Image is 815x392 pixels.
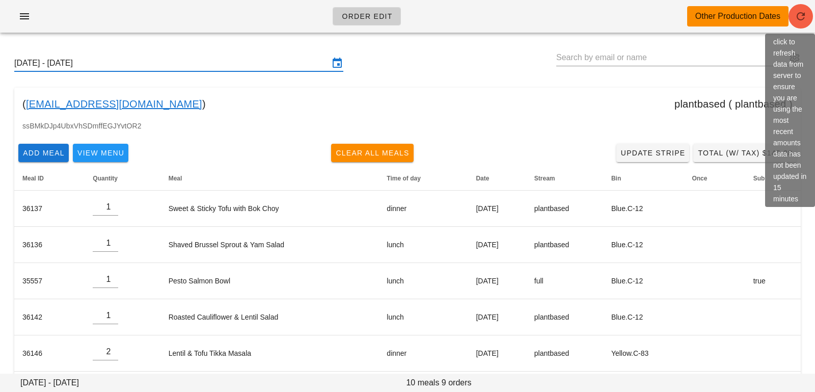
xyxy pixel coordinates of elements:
[745,166,801,191] th: Sub: Not sorted. Activate to sort ascending.
[378,335,468,372] td: dinner
[526,191,603,227] td: plantbased
[526,299,603,335] td: plantbased
[526,335,603,372] td: plantbased
[22,175,44,182] span: Meal ID
[693,144,797,162] button: Total (w/ Tax) $145.28
[556,49,786,66] input: Search by email or name
[14,227,85,263] td: 36136
[387,175,420,182] span: Time of day
[14,166,85,191] th: Meal ID: Not sorted. Activate to sort ascending.
[603,191,684,227] td: Blue.C-12
[603,227,684,263] td: Blue.C-12
[620,149,686,157] span: Update Stripe
[73,144,128,162] button: View Menu
[468,335,526,372] td: [DATE]
[611,175,621,182] span: Bin
[468,191,526,227] td: [DATE]
[14,299,85,335] td: 36142
[603,299,684,335] td: Blue.C-12
[335,149,410,157] span: Clear All Meals
[26,96,202,112] a: [EMAIL_ADDRESS][DOMAIN_NAME]
[14,263,85,299] td: 35557
[378,166,468,191] th: Time of day: Not sorted. Activate to sort ascending.
[526,166,603,191] th: Stream: Not sorted. Activate to sort ascending.
[603,263,684,299] td: Blue.C-12
[160,335,379,372] td: Lentil & Tofu Tikka Masala
[160,191,379,227] td: Sweet & Sticky Tofu with Bok Choy
[341,12,392,20] span: Order Edit
[14,88,801,120] div: ( ) plantbased ( plantbased )
[14,335,85,372] td: 36146
[14,191,85,227] td: 36137
[534,175,555,182] span: Stream
[22,149,65,157] span: Add Meal
[468,227,526,263] td: [DATE]
[789,51,801,64] button: appended action
[378,299,468,335] td: lunch
[603,166,684,191] th: Bin: Not sorted. Activate to sort ascending.
[378,263,468,299] td: lunch
[468,263,526,299] td: [DATE]
[697,149,793,157] span: Total (w/ Tax) $145.28
[331,144,414,162] button: Clear All Meals
[85,166,160,191] th: Quantity: Not sorted. Activate to sort ascending.
[18,144,69,162] button: Add Meal
[160,263,379,299] td: Pesto Salmon Bowl
[378,191,468,227] td: dinner
[160,299,379,335] td: Roasted Cauliflower & Lentil Salad
[93,175,118,182] span: Quantity
[692,175,707,182] span: Once
[476,175,489,182] span: Date
[695,10,780,22] div: Other Production Dates
[745,263,801,299] td: true
[468,166,526,191] th: Date: Not sorted. Activate to sort ascending.
[526,227,603,263] td: plantbased
[468,299,526,335] td: [DATE]
[616,144,690,162] a: Update Stripe
[77,149,124,157] span: View Menu
[333,7,401,25] a: Order Edit
[160,166,379,191] th: Meal: Not sorted. Activate to sort ascending.
[14,120,801,140] div: ssBMkDJp4UbxVhSDmffEGJYvtOR2
[378,227,468,263] td: lunch
[684,166,745,191] th: Once: Not sorted. Activate to sort ascending.
[603,335,684,372] td: Yellow.C-83
[753,175,765,182] span: Sub
[160,227,379,263] td: Shaved Brussel Sprout & Yam Salad
[169,175,182,182] span: Meal
[526,263,603,299] td: full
